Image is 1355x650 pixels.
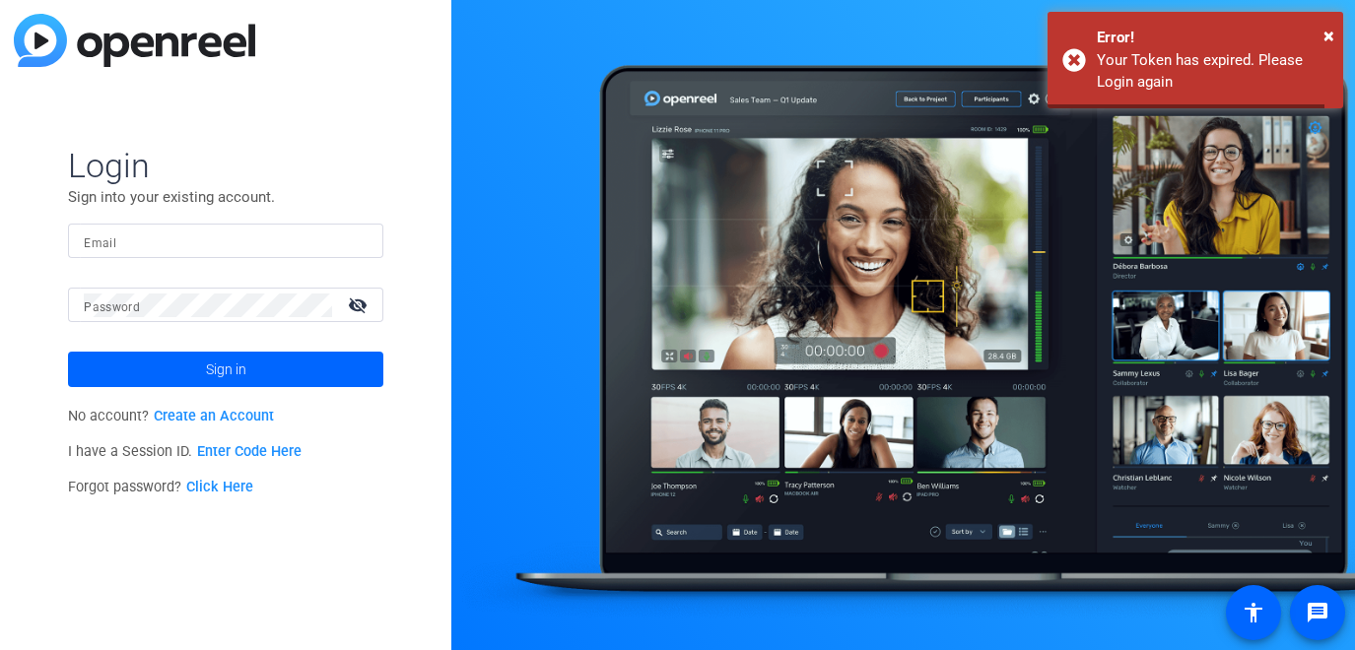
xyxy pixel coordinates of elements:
[1242,601,1265,624] mat-icon: accessibility
[84,229,368,253] input: Enter Email Address
[1323,21,1334,50] button: Close
[206,345,246,394] span: Sign in
[84,300,140,314] mat-label: Password
[68,408,274,424] span: No account?
[186,479,253,495] a: Click Here
[336,291,383,319] mat-icon: visibility_off
[1306,601,1329,624] mat-icon: message
[68,479,253,495] span: Forgot password?
[154,408,274,424] a: Create an Account
[1323,24,1334,47] span: ×
[84,236,116,250] mat-label: Email
[14,14,255,67] img: blue-gradient.svg
[68,352,383,387] button: Sign in
[68,186,383,208] p: Sign into your existing account.
[197,443,302,460] a: Enter Code Here
[1097,49,1328,94] div: Your Token has expired. Please Login again
[1097,27,1328,49] div: Error!
[68,145,383,186] span: Login
[68,443,302,460] span: I have a Session ID.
